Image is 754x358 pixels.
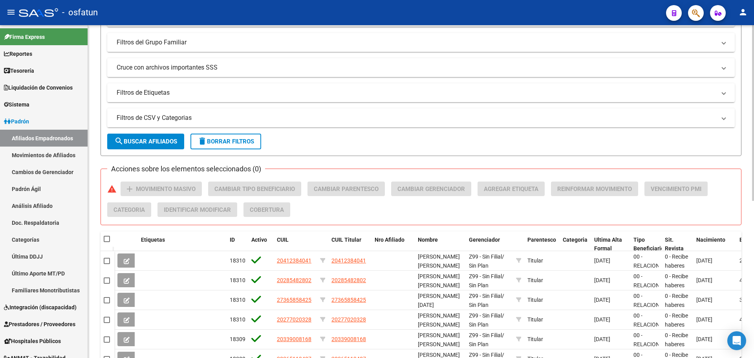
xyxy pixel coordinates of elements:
div: [DATE] [594,276,627,285]
span: Reportes [4,50,32,58]
span: 20285482802 [277,277,311,283]
span: 20285482802 [331,277,366,283]
span: - osfatun [62,4,98,21]
datatable-header-cell: Ultima Alta Formal [591,231,630,257]
span: [PERSON_NAME] [PERSON_NAME] [418,312,460,328]
span: Categoria [113,206,145,213]
span: Nombre [418,237,438,243]
mat-icon: warning [107,184,117,194]
span: 20277020328 [331,316,366,323]
datatable-header-cell: Nro Afiliado [372,231,415,257]
span: [PERSON_NAME] [PERSON_NAME] [418,253,460,269]
mat-expansion-panel-header: Cruce con archivos importantes SSS [107,58,735,77]
span: Etiquetas [141,237,165,243]
button: Cobertura [243,202,290,217]
span: [DATE] [696,257,712,264]
mat-panel-title: Filtros de CSV y Categorias [117,114,716,122]
div: [DATE] [594,296,627,305]
datatable-header-cell: Nacimiento [693,231,736,257]
span: Z99 - Sin Filial [469,332,502,338]
button: Agregar Etiqueta [478,182,545,196]
mat-expansion-panel-header: Filtros de CSV y Categorias [107,108,735,127]
span: Nacimiento [696,237,725,243]
span: 183100 [230,316,249,323]
span: Integración (discapacidad) [4,303,77,312]
mat-icon: add [125,184,134,194]
mat-expansion-panel-header: Filtros del Grupo Familiar [107,33,735,52]
span: Cambiar Tipo Beneficiario [214,185,295,193]
span: Cambiar Parentesco [314,185,379,193]
mat-expansion-panel-header: Filtros de Etiquetas [107,83,735,102]
span: 00 - RELACION DE DEPENDENCIA [633,293,670,326]
span: Vencimiento PMI [651,185,701,193]
mat-icon: person [738,7,748,17]
datatable-header-cell: CUIL [274,231,317,257]
span: 00 - RELACION DE DEPENDENCIA [633,312,670,345]
span: Firma Express [4,33,45,41]
span: Buscar Afiliados [114,138,177,145]
span: Reinformar Movimiento [557,185,632,193]
datatable-header-cell: Activo [248,231,274,257]
datatable-header-cell: Nombre [415,231,466,257]
span: Prestadores / Proveedores [4,320,75,329]
span: [DATE] [696,316,712,323]
span: ID [230,237,235,243]
div: [DATE] [594,256,627,265]
span: 32 [739,297,746,303]
span: 20339008168 [331,336,366,342]
span: [PERSON_NAME][DATE] [PERSON_NAME] [418,293,460,317]
button: Categoria [107,202,151,217]
span: Cambiar Gerenciador [397,185,465,193]
datatable-header-cell: Gerenciador [466,231,513,257]
span: 00 - RELACION DE DEPENDENCIA [633,273,670,306]
span: Parentesco [527,237,556,243]
span: 20339008168 [277,336,311,342]
span: Identificar Modificar [164,206,231,213]
span: 27 [739,257,746,264]
span: Titular [527,277,543,283]
h3: Acciones sobre los elementos seleccionados (0) [107,163,265,174]
span: 0 - Recibe haberes regularmente [665,293,697,317]
datatable-header-cell: Sit. Revista [662,231,693,257]
span: [DATE] [696,297,712,303]
span: 46 [739,316,746,323]
datatable-header-cell: Tipo Beneficiario [630,231,662,257]
span: Activo [251,237,267,243]
mat-icon: delete [198,136,207,146]
span: Edad [739,237,752,243]
span: 183103 [230,257,249,264]
span: 20412384041 [277,257,311,264]
span: Ultima Alta Formal [594,237,622,252]
span: Tipo Beneficiario [633,237,664,252]
span: Titular [527,336,543,342]
span: [PERSON_NAME] [PERSON_NAME] [418,273,460,288]
span: [PERSON_NAME] [PERSON_NAME] [418,332,460,347]
span: Z99 - Sin Filial [469,273,502,279]
span: Z99 - Sin Filial [469,312,502,319]
datatable-header-cell: Parentesco [524,231,560,257]
span: Tesorería [4,66,34,75]
mat-panel-title: Cruce con archivos importantes SSS [117,63,716,72]
span: 27365858425 [331,297,366,303]
span: 183101 [230,297,249,303]
div: Open Intercom Messenger [727,331,746,350]
div: [DATE] [594,335,627,344]
button: Identificar Modificar [157,202,237,217]
span: Titular [527,257,543,264]
span: Z99 - Sin Filial [469,293,502,299]
span: 0 - Recibe haberes regularmente [665,332,697,356]
span: CUIL Titular [331,237,361,243]
span: 20412384041 [331,257,366,264]
span: [DATE] [696,336,712,342]
span: 183099 [230,336,249,342]
span: 0 - Recibe haberes regularmente [665,312,697,337]
button: Reinformar Movimiento [551,182,638,196]
span: Sit. Revista [665,237,684,252]
span: 00 - RELACION DE DEPENDENCIA [633,253,670,286]
span: Movimiento Masivo [136,185,196,193]
span: Z99 - Sin Filial [469,253,502,260]
button: Movimiento Masivo [121,182,202,196]
datatable-header-cell: ID [227,231,248,257]
span: 183102 [230,277,249,283]
span: Z99 - Sin Filial [469,352,502,358]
